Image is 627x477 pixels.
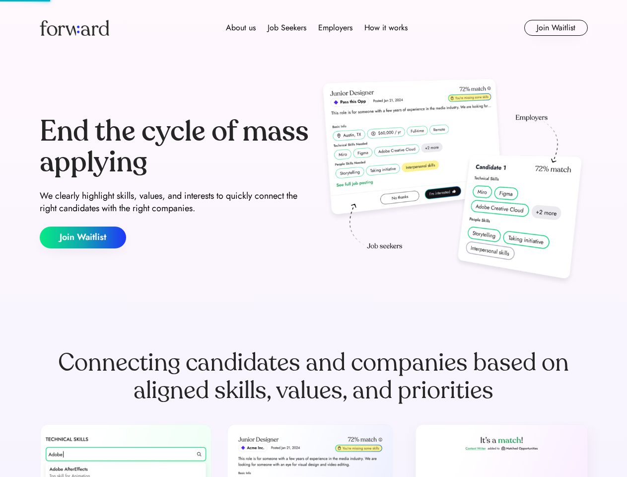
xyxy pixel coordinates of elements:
button: Join Waitlist [40,227,126,248]
img: Forward logo [40,20,109,36]
div: About us [226,22,256,34]
div: End the cycle of mass applying [40,116,310,177]
div: Job Seekers [268,22,306,34]
img: hero-image.png [318,76,588,289]
div: How it works [364,22,408,34]
div: We clearly highlight skills, values, and interests to quickly connect the right candidates with t... [40,190,310,215]
button: Join Waitlist [524,20,588,36]
div: Employers [318,22,352,34]
div: Connecting candidates and companies based on aligned skills, values, and priorities [40,349,588,404]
